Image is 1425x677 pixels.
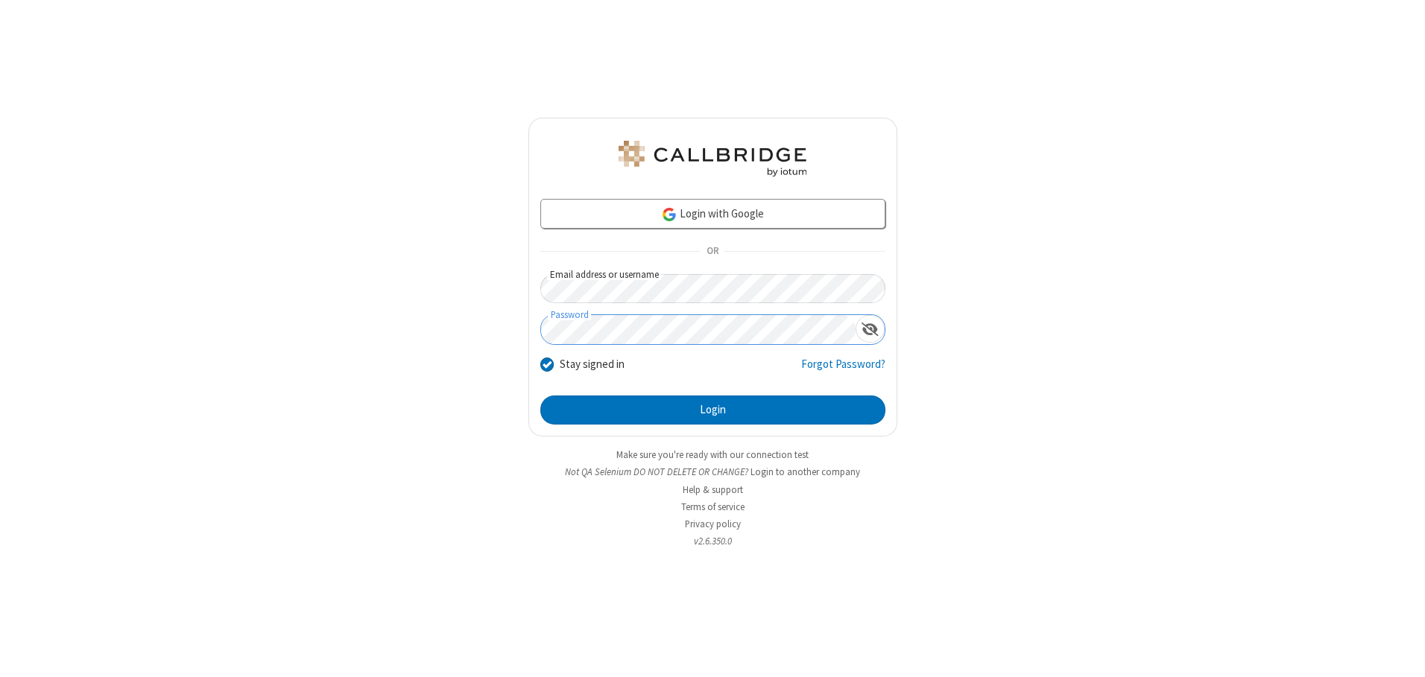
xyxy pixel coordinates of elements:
div: Show password [856,315,885,343]
button: Login to another company [751,465,860,479]
a: Privacy policy [685,518,741,530]
li: Not QA Selenium DO NOT DELETE OR CHANGE? [528,465,897,479]
a: Make sure you're ready with our connection test [616,448,809,461]
input: Email address or username [540,274,885,303]
label: Stay signed in [560,356,625,373]
li: v2.6.350.0 [528,534,897,548]
button: Login [540,395,885,425]
a: Forgot Password? [801,356,885,384]
img: google-icon.png [661,206,677,223]
input: Password [541,315,856,344]
a: Login with Google [540,199,885,229]
a: Help & support [683,483,743,496]
img: QA Selenium DO NOT DELETE OR CHANGE [616,141,809,177]
span: OR [701,241,724,262]
a: Terms of service [681,500,745,513]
